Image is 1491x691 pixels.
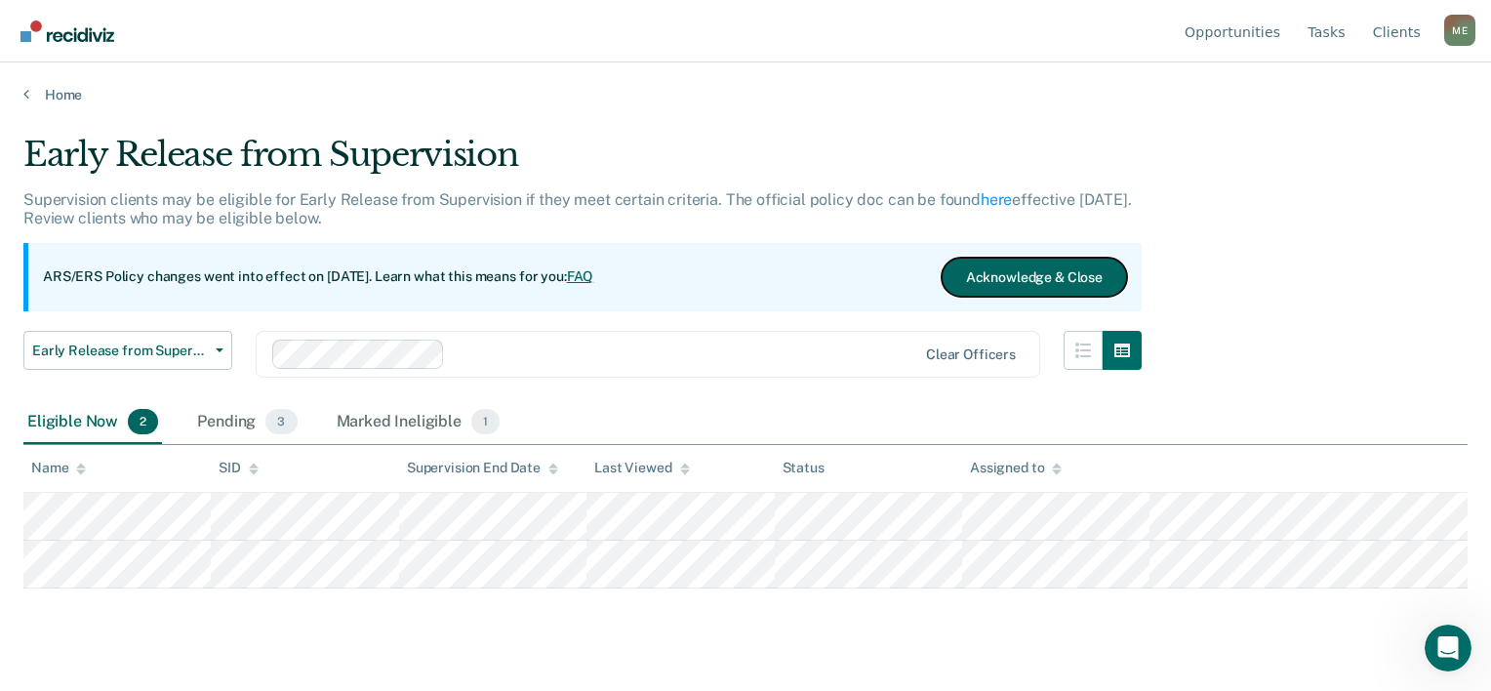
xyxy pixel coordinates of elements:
div: Supervision End Date [407,460,558,476]
button: Profile dropdown button [1444,15,1475,46]
div: Name [31,460,86,476]
button: Early Release from Supervision [23,331,232,370]
img: Recidiviz [20,20,114,42]
a: here [981,190,1012,209]
div: Status [783,460,825,476]
div: Marked Ineligible1 [333,401,504,444]
a: FAQ [567,268,594,284]
div: Last Viewed [594,460,689,476]
button: Acknowledge & Close [942,258,1127,297]
div: Clear officers [926,346,1016,363]
span: Early Release from Supervision [32,343,208,359]
span: 2 [128,409,158,434]
a: Home [23,86,1468,103]
span: 3 [265,409,297,434]
p: Supervision clients may be eligible for Early Release from Supervision if they meet certain crite... [23,190,1132,227]
div: M E [1444,15,1475,46]
span: 1 [471,409,500,434]
div: SID [219,460,259,476]
iframe: Intercom live chat [1425,625,1471,671]
p: ARS/ERS Policy changes went into effect on [DATE]. Learn what this means for you: [43,267,593,287]
div: Assigned to [970,460,1062,476]
div: Eligible Now2 [23,401,162,444]
div: Early Release from Supervision [23,135,1142,190]
div: Pending3 [193,401,301,444]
